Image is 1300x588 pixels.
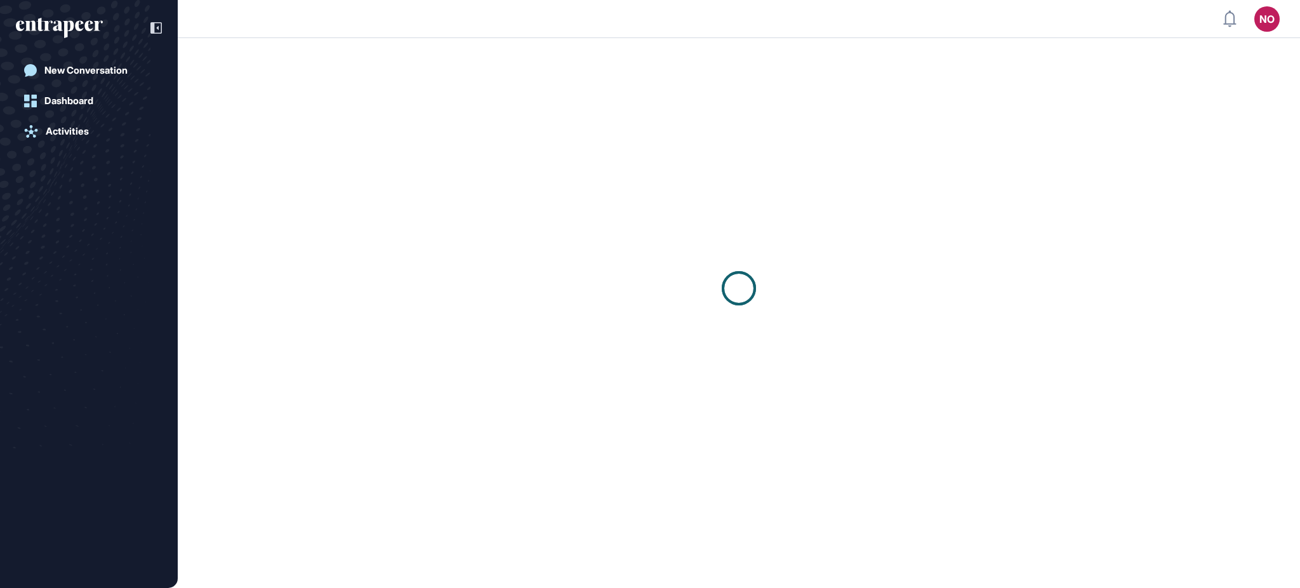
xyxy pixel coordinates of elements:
[1254,6,1280,32] button: NO
[16,58,162,83] a: New Conversation
[16,88,162,114] a: Dashboard
[44,95,93,107] div: Dashboard
[16,18,103,38] div: entrapeer-logo
[46,126,89,137] div: Activities
[16,119,162,144] a: Activities
[44,65,128,76] div: New Conversation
